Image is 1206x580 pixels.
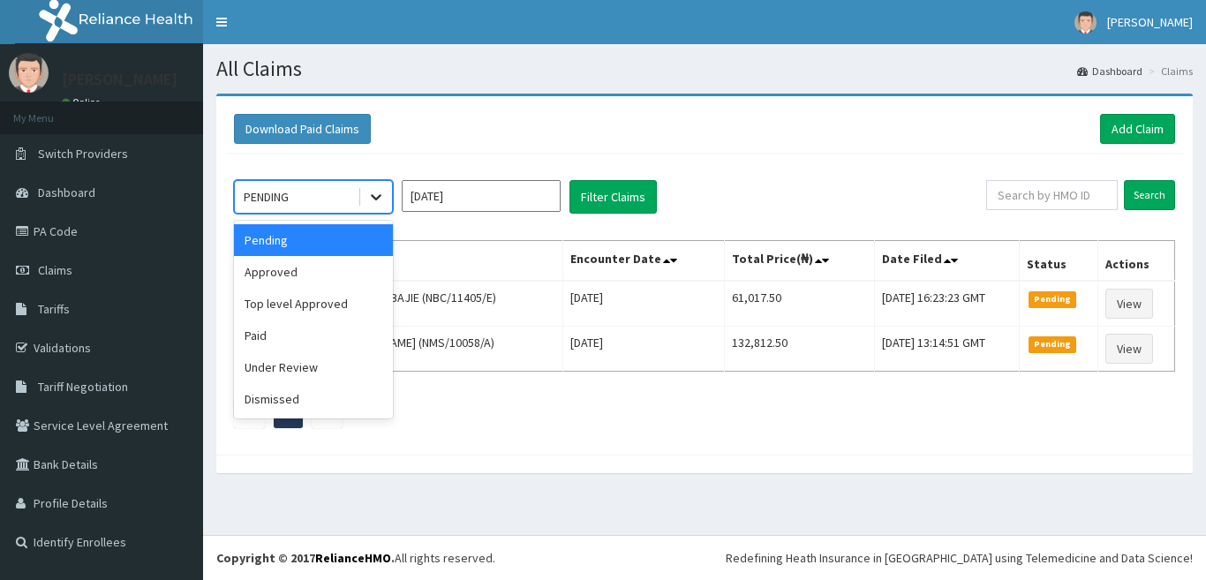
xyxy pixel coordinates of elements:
[874,241,1019,282] th: Date Filed
[234,288,393,320] div: Top level Approved
[38,146,128,162] span: Switch Providers
[569,180,657,214] button: Filter Claims
[315,550,391,566] a: RelianceHMO
[62,96,104,109] a: Online
[1105,289,1153,319] a: View
[563,281,725,327] td: [DATE]
[725,327,875,372] td: 132,812.50
[563,241,725,282] th: Encounter Date
[726,549,1193,567] div: Redefining Heath Insurance in [GEOGRAPHIC_DATA] using Telemedicine and Data Science!
[234,351,393,383] div: Under Review
[1019,241,1098,282] th: Status
[402,180,561,212] input: Select Month and Year
[235,281,563,327] td: NAETOCHUKWU JEDIDIAH OGBAJIE (NBC/11405/E)
[1098,241,1175,282] th: Actions
[234,256,393,288] div: Approved
[1100,114,1175,144] a: Add Claim
[234,114,371,144] button: Download Paid Claims
[38,379,128,395] span: Tariff Negotiation
[216,57,1193,80] h1: All Claims
[203,535,1206,580] footer: All rights reserved.
[216,550,395,566] strong: Copyright © 2017 .
[1077,64,1142,79] a: Dashboard
[725,281,875,327] td: 61,017.50
[1107,14,1193,30] span: [PERSON_NAME]
[874,281,1019,327] td: [DATE] 16:23:23 GMT
[563,327,725,372] td: [DATE]
[725,241,875,282] th: Total Price(₦)
[62,72,177,87] p: [PERSON_NAME]
[38,185,95,200] span: Dashboard
[1105,334,1153,364] a: View
[234,383,393,415] div: Dismissed
[38,262,72,278] span: Claims
[234,224,393,256] div: Pending
[244,188,289,206] div: PENDING
[1029,336,1077,352] span: Pending
[234,320,393,351] div: Paid
[1029,291,1077,307] span: Pending
[235,327,563,372] td: [PERSON_NAME] [PERSON_NAME] (NMS/10058/A)
[1144,64,1193,79] li: Claims
[986,180,1118,210] input: Search by HMO ID
[235,241,563,282] th: Name
[1074,11,1097,34] img: User Image
[38,301,70,317] span: Tariffs
[874,327,1019,372] td: [DATE] 13:14:51 GMT
[9,53,49,93] img: User Image
[1124,180,1175,210] input: Search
